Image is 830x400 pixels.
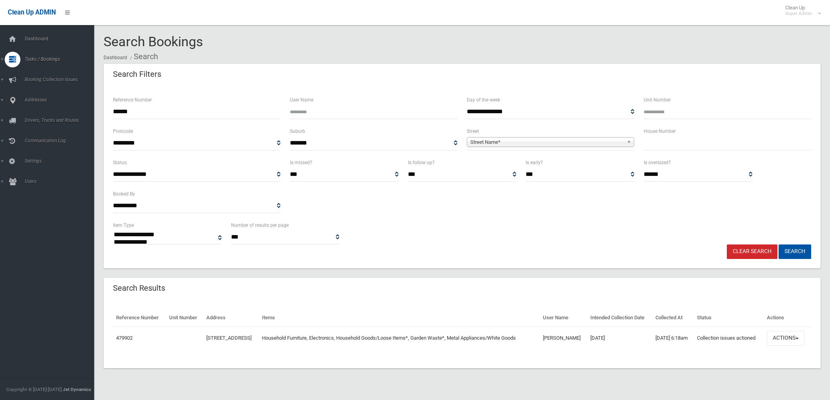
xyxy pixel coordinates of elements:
span: Users [22,179,101,184]
th: Intended Collection Date [587,309,652,327]
label: Booked By [113,190,135,198]
a: Dashboard [104,55,127,60]
label: Number of results per page [231,221,289,230]
span: Tasks / Bookings [22,56,101,62]
a: [STREET_ADDRESS] [206,335,251,341]
th: Items [259,309,540,327]
strong: Jet Dynamics [63,387,91,392]
span: Settings [22,158,101,164]
td: [DATE] [587,327,652,349]
label: Postcode [113,127,133,136]
header: Search Filters [104,67,171,82]
span: Dashboard [22,36,101,42]
label: User Name [290,96,313,104]
label: Is oversized? [644,158,671,167]
label: Is early? [526,158,543,167]
td: [PERSON_NAME] [540,327,587,349]
th: Unit Number [166,309,203,327]
span: Communication Log [22,138,101,143]
th: Status [694,309,764,327]
li: Search [128,49,158,64]
a: Clear Search [727,244,777,259]
label: Unit Number [644,96,671,104]
button: Search [779,244,811,259]
span: Street Name* [470,138,624,147]
span: Copyright © [DATE]-[DATE] [6,387,62,392]
th: User Name [540,309,587,327]
label: Reference Number [113,96,152,104]
th: Actions [764,309,811,327]
label: Is missed? [290,158,312,167]
label: Item Type [113,221,134,230]
td: [DATE] 6:18am [652,327,694,349]
span: Addresses [22,97,101,103]
th: Address [203,309,258,327]
a: 479902 [116,335,133,341]
span: Clean Up ADMIN [8,9,56,16]
label: Suburb [290,127,305,136]
td: Collection issues actioned [694,327,764,349]
span: Booking Collection Issues [22,77,101,82]
label: Street [467,127,479,136]
th: Collected At [652,309,694,327]
label: House Number [644,127,676,136]
td: Household Furniture, Electronics, Household Goods/Loose Items*, Garden Waste*, Metal Appliances/W... [259,327,540,349]
small: Super Admin [785,11,812,16]
span: Clean Up [781,5,820,16]
span: Search Bookings [104,34,203,49]
label: Is follow up? [408,158,435,167]
label: Status [113,158,127,167]
span: Drivers, Trucks and Routes [22,118,101,123]
label: Day of the week [467,96,500,104]
button: Actions [767,331,805,346]
th: Reference Number [113,309,166,327]
header: Search Results [104,281,175,296]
